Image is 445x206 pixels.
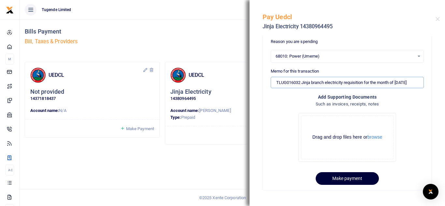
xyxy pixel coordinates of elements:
[5,54,14,64] li: M
[5,165,14,175] li: Ac
[25,38,230,45] h5: Bill, Taxes & Providers
[271,93,424,101] h4: Add supporting Documents
[436,17,440,21] button: Close
[30,108,59,113] strong: Account name:
[263,23,436,30] h5: Jinja Electricity 14380964495
[170,115,181,120] strong: Type:
[271,38,318,45] label: Reason you are spending
[59,108,66,113] span: N/A
[301,134,393,140] div: Drag and drop files here or
[126,126,154,131] span: Make Payment
[30,95,154,102] p: 14371818437
[199,108,231,113] span: [PERSON_NAME]
[170,95,294,102] p: 14380964495
[6,6,14,14] img: logo-small
[423,184,438,199] div: Open Intercom Messenger
[298,113,396,162] div: File Uploader
[30,88,64,96] h5: Not provided
[271,101,424,108] h4: Such as invoices, receipts, notes
[170,88,211,96] h5: Jinja Electricity
[6,7,14,12] a: logo-small logo-large logo-large
[316,172,379,185] button: Make payment
[271,77,424,88] input: Enter extra information
[120,125,154,132] a: Make Payment
[25,28,230,35] h4: Bills Payment
[30,88,154,102] div: Click to update
[271,68,319,75] label: Memo for this transaction
[181,115,195,120] span: Prepaid
[39,7,74,13] span: Tugende Limited
[170,88,294,102] div: Click to update
[276,53,414,60] span: 68010: Power (Umeme)
[189,72,283,79] h4: UEDCL
[367,135,382,139] button: browse
[263,13,436,21] h5: Pay Uedcl
[49,72,143,79] h4: UEDCL
[170,108,199,113] strong: Account name:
